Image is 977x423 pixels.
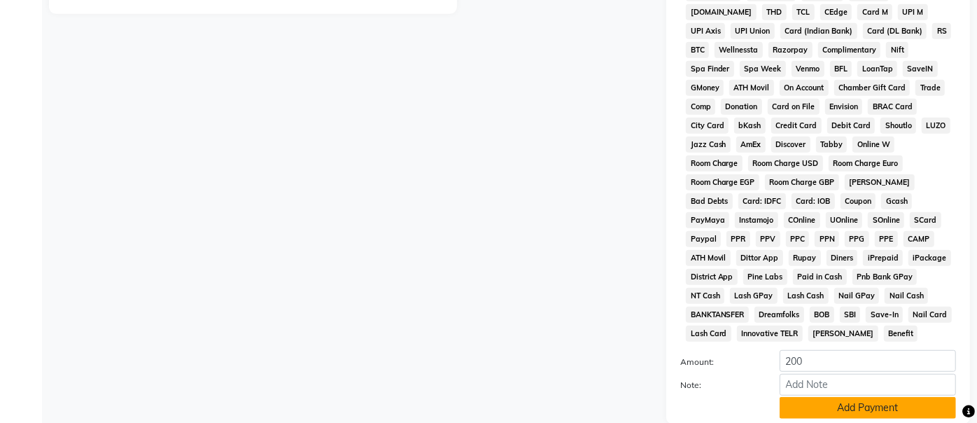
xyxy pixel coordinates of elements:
span: LoanTap [857,61,897,77]
span: [PERSON_NAME] [845,174,915,190]
input: Add Note [780,374,956,396]
span: UPI Axis [686,23,725,39]
span: BOB [810,307,834,323]
span: RS [932,23,951,39]
span: UPI Union [731,23,775,39]
span: bKash [734,118,766,134]
span: TCL [792,4,815,20]
span: Card on File [768,99,820,115]
span: City Card [686,118,729,134]
span: Spa Finder [686,61,734,77]
span: AmEx [736,137,766,153]
span: BRAC Card [868,99,917,115]
span: COnline [784,212,820,228]
span: PPV [756,231,780,247]
span: Room Charge EGP [686,174,759,190]
span: BTC [686,42,709,58]
span: [PERSON_NAME] [808,326,878,342]
span: UOnline [826,212,863,228]
span: Online W [852,137,894,153]
span: SBI [840,307,861,323]
span: On Account [780,80,829,96]
span: PPC [786,231,810,247]
span: ATH Movil [686,250,731,266]
span: PPR [726,231,750,247]
span: Jazz Cash [686,137,731,153]
span: Spa Week [740,61,786,77]
span: Room Charge USD [748,155,823,172]
span: District App [686,269,738,285]
span: Tabby [816,137,848,153]
span: iPrepaid [863,250,903,266]
span: Gcash [881,193,912,209]
span: GMoney [686,80,724,96]
span: Room Charge Euro [829,155,903,172]
span: Card: IDFC [738,193,786,209]
span: Card: IOB [792,193,835,209]
span: [DOMAIN_NAME] [686,4,757,20]
span: Room Charge GBP [765,174,839,190]
span: Complimentary [818,42,881,58]
span: Paypal [686,231,721,247]
span: Room Charge [686,155,743,172]
label: Amount: [670,356,768,368]
span: ATH Movil [729,80,774,96]
span: SCard [910,212,941,228]
span: Comp [686,99,715,115]
span: Discover [771,137,810,153]
span: CAMP [904,231,934,247]
span: Shoutlo [880,118,916,134]
span: Envision [825,99,863,115]
span: BANKTANSFER [686,307,749,323]
span: Card M [857,4,892,20]
span: PPE [875,231,898,247]
span: Paid in Cash [793,269,847,285]
span: Nift [886,42,908,58]
button: Add Payment [780,397,956,419]
span: Nail GPay [834,288,880,304]
span: LUZO [922,118,950,134]
span: Razorpay [768,42,813,58]
span: iPackage [908,250,951,266]
span: Innovative TELR [737,326,803,342]
span: Benefit [884,326,918,342]
span: Lash GPay [730,288,778,304]
span: Bad Debts [686,193,733,209]
span: Wellnessta [715,42,763,58]
span: Coupon [841,193,876,209]
span: Lash Cash [783,288,829,304]
span: Chamber Gift Card [834,80,911,96]
span: Dreamfolks [754,307,804,323]
span: Card (Indian Bank) [780,23,857,39]
span: BFL [830,61,852,77]
span: Save-In [866,307,903,323]
label: Note: [670,379,768,391]
span: Pnb Bank GPay [852,269,918,285]
span: SaveIN [903,61,938,77]
span: Dittor App [736,250,783,266]
span: Nail Card [908,307,952,323]
span: Pine Labs [743,269,787,285]
span: Trade [915,80,945,96]
span: Debit Card [827,118,876,134]
span: Donation [721,99,762,115]
span: Credit Card [771,118,822,134]
span: Instamojo [735,212,778,228]
span: SOnline [868,212,904,228]
span: Nail Cash [885,288,928,304]
span: THD [762,4,787,20]
span: Lash Card [686,326,731,342]
span: UPI M [898,4,928,20]
span: Diners [827,250,858,266]
span: PPG [845,231,869,247]
span: Card (DL Bank) [863,23,927,39]
input: Amount [780,350,956,372]
span: PayMaya [686,212,729,228]
span: PPN [815,231,839,247]
span: Venmo [792,61,824,77]
span: NT Cash [686,288,724,304]
span: Rupay [789,250,821,266]
span: CEdge [820,4,852,20]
